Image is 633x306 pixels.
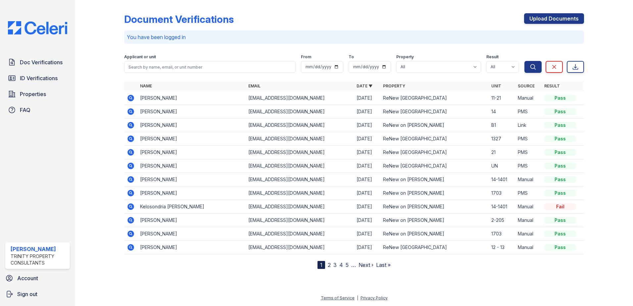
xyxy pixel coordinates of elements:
a: 3 [333,262,337,268]
a: Upload Documents [524,13,584,24]
td: 11-21 [489,91,515,105]
div: Pass [544,135,576,142]
div: Document Verifications [124,13,234,25]
div: Pass [544,163,576,169]
td: [EMAIL_ADDRESS][DOMAIN_NAME] [246,200,354,214]
div: Trinity Property Consultants [11,253,67,266]
td: PMS [515,132,542,146]
td: [EMAIL_ADDRESS][DOMAIN_NAME] [246,119,354,132]
a: ID Verifications [5,72,70,85]
a: Name [140,83,152,88]
td: PMS [515,146,542,159]
a: Email [248,83,261,88]
td: ReNew on [PERSON_NAME] [380,173,489,186]
a: Unit [491,83,501,88]
label: Property [396,54,414,60]
td: [PERSON_NAME] [137,227,246,241]
td: ReNew [GEOGRAPHIC_DATA] [380,241,489,254]
td: [DATE] [354,159,380,173]
div: Pass [544,122,576,128]
td: Manual [515,227,542,241]
div: 1 [317,261,325,269]
td: PMS [515,186,542,200]
a: 5 [346,262,349,268]
td: Kelosondria [PERSON_NAME] [137,200,246,214]
a: FAQ [5,103,70,117]
td: ReNew [GEOGRAPHIC_DATA] [380,105,489,119]
a: 2 [328,262,331,268]
a: Result [544,83,560,88]
td: [DATE] [354,119,380,132]
td: [EMAIL_ADDRESS][DOMAIN_NAME] [246,159,354,173]
td: [PERSON_NAME] [137,159,246,173]
td: [PERSON_NAME] [137,214,246,227]
td: [PERSON_NAME] [137,146,246,159]
a: Next › [359,262,373,268]
td: [EMAIL_ADDRESS][DOMAIN_NAME] [246,132,354,146]
span: Doc Verifications [20,58,63,66]
td: 21 [489,146,515,159]
td: [EMAIL_ADDRESS][DOMAIN_NAME] [246,146,354,159]
div: Pass [544,230,576,237]
input: Search by name, email, or unit number [124,61,296,73]
span: Account [17,274,38,282]
label: To [349,54,354,60]
div: [PERSON_NAME] [11,245,67,253]
td: PMS [515,105,542,119]
td: [DATE] [354,91,380,105]
div: Pass [544,108,576,115]
td: UN [489,159,515,173]
td: [PERSON_NAME] [137,91,246,105]
td: ReNew on [PERSON_NAME] [380,200,489,214]
td: [PERSON_NAME] [137,241,246,254]
td: Manual [515,214,542,227]
td: [DATE] [354,146,380,159]
td: ReNew [GEOGRAPHIC_DATA] [380,146,489,159]
td: [EMAIL_ADDRESS][DOMAIN_NAME] [246,241,354,254]
td: [DATE] [354,241,380,254]
a: Privacy Policy [361,295,388,300]
td: ReNew [GEOGRAPHIC_DATA] [380,132,489,146]
label: Result [486,54,499,60]
td: [DATE] [354,214,380,227]
td: [EMAIL_ADDRESS][DOMAIN_NAME] [246,173,354,186]
td: Link [515,119,542,132]
td: ReNew on [PERSON_NAME] [380,186,489,200]
span: Properties [20,90,46,98]
td: 2-205 [489,214,515,227]
label: From [301,54,311,60]
a: Terms of Service [321,295,355,300]
td: 12 - 13 [489,241,515,254]
td: ReNew [GEOGRAPHIC_DATA] [380,91,489,105]
td: [EMAIL_ADDRESS][DOMAIN_NAME] [246,105,354,119]
td: 14 [489,105,515,119]
span: ID Verifications [20,74,58,82]
td: Manual [515,173,542,186]
td: [EMAIL_ADDRESS][DOMAIN_NAME] [246,227,354,241]
td: [PERSON_NAME] [137,105,246,119]
a: Doc Verifications [5,56,70,69]
td: 1327 [489,132,515,146]
a: Last » [376,262,391,268]
td: 14-1401 [489,200,515,214]
td: PMS [515,159,542,173]
td: ReNew on [PERSON_NAME] [380,119,489,132]
td: [DATE] [354,186,380,200]
a: Source [518,83,535,88]
a: 4 [339,262,343,268]
td: 1703 [489,227,515,241]
td: ReNew on [PERSON_NAME] [380,214,489,227]
div: Pass [544,217,576,224]
td: [PERSON_NAME] [137,119,246,132]
td: [PERSON_NAME] [137,186,246,200]
a: Property [383,83,405,88]
td: 1703 [489,186,515,200]
td: [PERSON_NAME] [137,173,246,186]
span: … [351,261,356,269]
td: B1 [489,119,515,132]
td: [DATE] [354,200,380,214]
td: [EMAIL_ADDRESS][DOMAIN_NAME] [246,186,354,200]
div: | [357,295,358,300]
a: Sign out [3,287,73,301]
